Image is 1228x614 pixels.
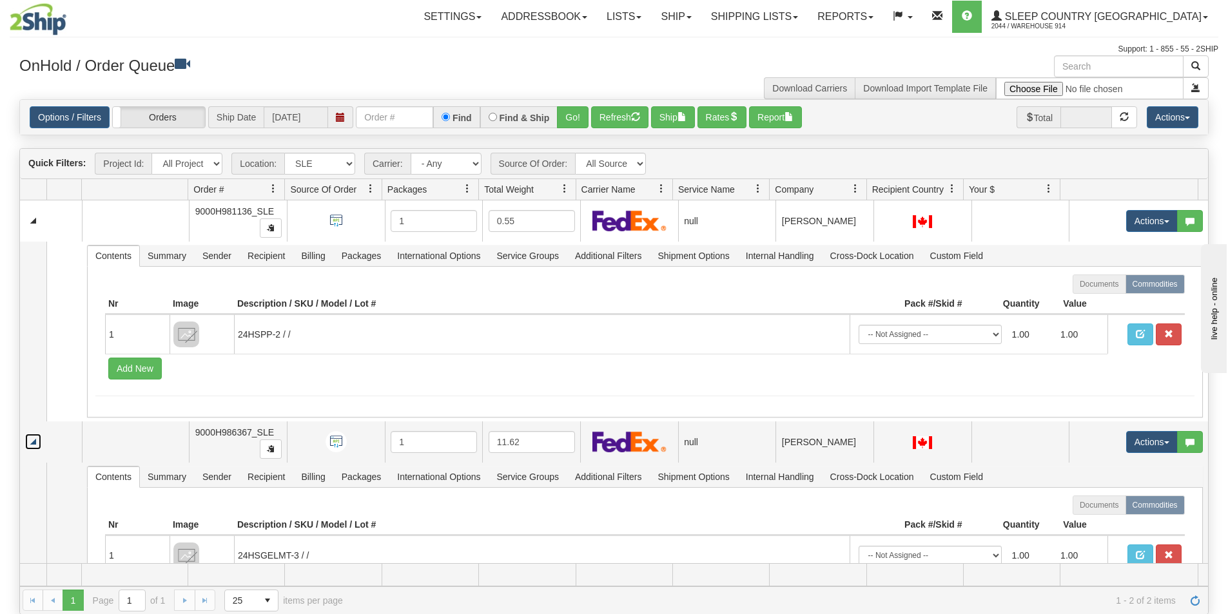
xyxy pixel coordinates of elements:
img: 8DAB37Fk3hKpn3AAAAAElFTkSuQmCC [173,542,199,568]
span: Packages [334,245,389,266]
input: Search [1054,55,1184,77]
span: Service Name [678,183,735,196]
span: Sleep Country [GEOGRAPHIC_DATA] [1002,11,1202,22]
span: Recipient [240,245,293,266]
a: Download Import Template File [863,83,988,93]
a: Reports [808,1,883,33]
th: Nr [105,515,170,535]
td: 1.00 [1055,320,1104,349]
label: Documents [1073,274,1126,294]
a: Packages filter column settings [456,178,478,200]
img: API [326,431,347,452]
th: Pack #/Skid # [850,515,966,535]
label: Orders [113,107,205,128]
a: Lists [597,1,651,33]
button: Actions [1147,106,1198,128]
div: live help - online [10,11,119,21]
th: Value [1043,294,1107,314]
td: [PERSON_NAME] [775,200,873,242]
td: 24HSPP-2 / / [234,314,850,354]
button: Actions [1126,431,1178,453]
td: 1.00 [1007,320,1056,349]
th: Image [170,294,234,314]
span: Cross-Dock Location [823,466,922,487]
span: Recipient Country [872,183,944,196]
a: Collapse [25,213,41,229]
span: Carrier: [364,153,411,175]
span: Contents [88,466,139,487]
a: Recipient Country filter column settings [941,178,963,200]
th: Image [170,515,234,535]
a: Carrier Name filter column settings [650,178,672,200]
a: Options / Filters [30,106,110,128]
img: CA [913,215,932,228]
span: Additional Filters [567,245,650,266]
label: Documents [1073,495,1126,515]
span: 9000H981136_SLE [195,206,274,216]
img: CA [913,436,932,449]
a: Service Name filter column settings [747,178,769,200]
span: Ship Date [208,106,264,128]
span: Custom Field [922,245,991,266]
span: Internal Handling [738,245,822,266]
button: Add New [108,358,162,379]
label: Find & Ship [500,113,550,122]
span: Page 1 [63,590,83,610]
a: Source Of Order filter column settings [360,178,382,200]
button: Actions [1126,210,1178,232]
img: FedEx Express® [592,210,667,231]
button: Rates [697,106,747,128]
input: Import [996,77,1184,99]
span: Cross-Dock Location [823,245,922,266]
td: [PERSON_NAME] [775,421,873,463]
button: Search [1183,55,1209,77]
th: Quantity [966,515,1043,535]
span: Custom Field [922,466,991,487]
a: Addressbook [491,1,597,33]
button: Refresh [591,106,648,128]
span: Order # [193,183,224,196]
span: Your $ [969,183,995,196]
img: logo2044.jpg [10,3,66,35]
button: Ship [651,106,695,128]
th: Nr [105,294,170,314]
span: Summary [140,245,194,266]
th: Description / SKU / Model / Lot # [234,515,850,535]
span: Project Id: [95,153,151,175]
a: Total Weight filter column settings [554,178,576,200]
span: Carrier Name [581,183,636,196]
span: Service Groups [489,245,566,266]
a: Order # filter column settings [262,178,284,200]
span: Billing [293,466,333,487]
a: Settings [414,1,491,33]
input: Page 1 [119,590,145,611]
a: Download Carriers [772,83,847,93]
a: Sleep Country [GEOGRAPHIC_DATA] 2044 / Warehouse 914 [982,1,1218,33]
div: grid toolbar [20,149,1208,179]
span: Packages [387,183,427,196]
span: 25 [233,594,249,607]
label: Commodities [1126,495,1185,515]
span: Sender [195,466,239,487]
th: Value [1043,515,1107,535]
button: Copy to clipboard [260,439,282,459]
span: International Options [389,245,488,266]
span: Source Of Order [290,183,356,196]
span: Internal Handling [738,466,822,487]
span: Total [1017,106,1061,128]
span: select [257,590,278,611]
span: Shipment Options [650,466,737,487]
span: 2044 / Warehouse 914 [991,20,1088,33]
span: Company [775,183,814,196]
span: items per page [224,590,343,611]
th: Quantity [966,294,1043,314]
span: 1 - 2 of 2 items [361,595,1176,606]
span: Total Weight [484,183,534,196]
a: Your $ filter column settings [1038,178,1060,200]
h3: OnHold / Order Queue [19,55,605,74]
input: Order # [356,106,433,128]
th: Description / SKU / Model / Lot # [234,294,850,314]
a: Collapse [25,434,41,450]
img: FedEx Express® [592,431,667,452]
button: Go! [557,106,589,128]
